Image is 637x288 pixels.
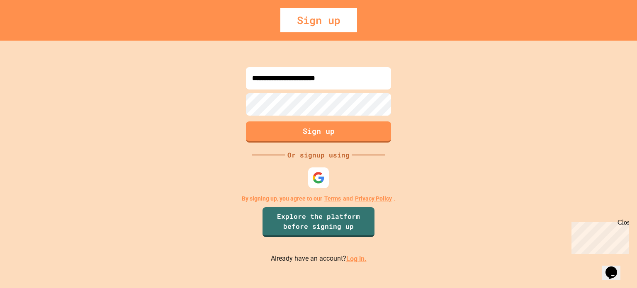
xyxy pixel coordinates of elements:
[346,254,367,262] a: Log in.
[568,219,629,254] iframe: chat widget
[324,194,341,203] a: Terms
[246,121,391,143] button: Sign up
[263,207,374,237] a: Explore the platform before signing up
[355,194,392,203] a: Privacy Policy
[3,3,57,53] div: Chat with us now!Close
[602,255,629,280] iframe: chat widget
[242,194,396,203] p: By signing up, you agree to our and .
[271,254,367,264] p: Already have an account?
[280,8,357,32] div: Sign up
[312,172,325,184] img: google-icon.svg
[285,150,352,160] div: Or signup using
